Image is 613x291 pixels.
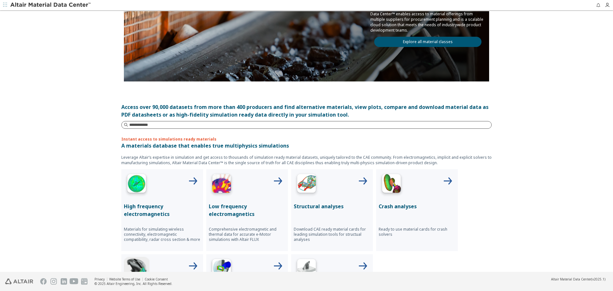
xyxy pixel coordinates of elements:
a: Privacy [95,277,105,281]
img: Altair Engineering [5,279,33,284]
img: 3D Printing Icon [294,257,319,282]
p: Download CAE ready material cards for leading simulation tools for structual analyses [294,227,370,242]
p: Low frequency electromagnetics [209,203,285,218]
p: Crash analyses [379,203,455,210]
img: High Frequency Icon [124,172,149,197]
img: Polymer Extrusion Icon [209,257,234,282]
a: Explore all material classes [374,37,481,47]
img: Altair Material Data Center [10,2,92,8]
button: Crash Analyses IconCrash analysesReady to use material cards for crash solvers [376,169,458,251]
div: © 2025 Altair Engineering, Inc. All Rights Reserved. [95,281,172,286]
button: Structural Analyses IconStructural analysesDownload CAE ready material cards for leading simulati... [291,169,373,251]
img: Crash Analyses Icon [379,172,404,197]
a: Cookie Consent [145,277,168,281]
p: Materials for simulating wireless connectivity, electromagnetic compatibility, radar cross sectio... [124,227,201,242]
p: A materials database that enables true multiphysics simulations [121,142,492,149]
div: Access over 90,000 datasets from more than 400 producers and find alternative materials, view plo... [121,103,492,119]
img: Injection Molding Icon [124,257,149,282]
button: High Frequency IconHigh frequency electromagneticsMaterials for simulating wireless connectivity,... [121,169,203,251]
a: Website Terms of Use [109,277,140,281]
img: Low Frequency Icon [209,172,234,197]
div: (v2025.1) [551,277,605,281]
p: Ready to use material cards for crash solvers [379,227,455,237]
p: Structural analyses [294,203,370,210]
p: Comprehensive electromagnetic and thermal data for accurate e-Motor simulations with Altair FLUX [209,227,285,242]
p: High frequency electromagnetics [124,203,201,218]
p: Instant access to simulations ready materials [121,136,492,142]
img: Structural Analyses Icon [294,172,319,197]
span: Altair Material Data Center [551,277,591,281]
button: Low Frequency IconLow frequency electromagneticsComprehensive electromagnetic and thermal data fo... [206,169,288,251]
p: Leverage Altair’s expertise in simulation and get access to thousands of simulation ready materia... [121,155,492,165]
